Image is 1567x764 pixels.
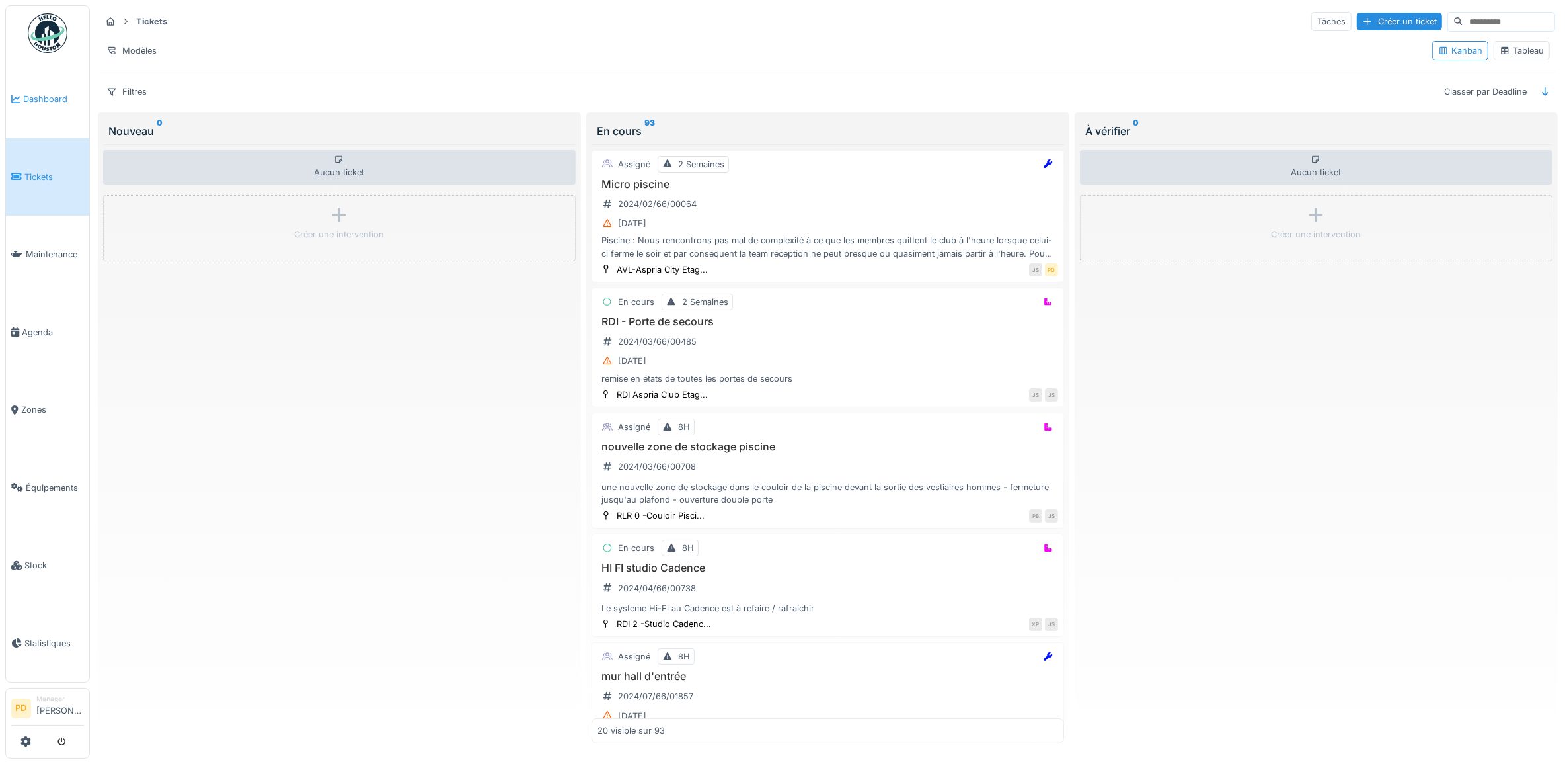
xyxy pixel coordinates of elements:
span: Dashboard [23,93,84,105]
div: Assigné [618,158,650,171]
div: Assigné [618,650,650,663]
sup: 93 [644,123,655,139]
a: Tickets [6,138,89,216]
a: PD Manager[PERSON_NAME] [11,694,84,726]
a: Équipements [6,449,89,527]
div: Aucun ticket [103,150,576,185]
div: 8H [678,421,690,433]
div: Classer par Deadline [1438,82,1533,101]
span: Zones [21,403,84,416]
div: remise en états de toutes les portes de secours [597,372,1058,385]
div: 2024/07/66/01857 [618,690,693,702]
div: Nouveau [108,123,570,139]
div: En cours [597,123,1059,139]
div: 2 Semaines [682,296,728,308]
div: Piscine : Nous rencontrons pas mal de complexité à ce que les membres quittent le club à l'heure ... [597,234,1058,259]
div: XP [1029,618,1042,631]
a: Maintenance [6,216,89,294]
div: 2024/03/66/00485 [618,335,697,348]
span: Stock [24,559,84,572]
a: Stock [6,527,89,605]
span: Statistiques [24,637,84,650]
strong: Tickets [131,15,172,28]
div: JS [1045,388,1058,402]
h3: Micro piscine [597,178,1058,191]
div: Kanban [1438,44,1482,57]
div: JS [1045,509,1058,523]
div: Tableau [1500,44,1544,57]
div: 8H [678,650,690,663]
h3: mur hall d'entrée [597,670,1058,683]
div: RLR 0 -Couloir Pisci... [617,509,705,522]
div: PB [1029,509,1042,523]
a: Dashboard [6,60,89,138]
a: Statistiques [6,605,89,683]
span: Équipements [26,482,84,494]
h3: RDI - Porte de secours [597,316,1058,328]
div: [DATE] [618,355,646,367]
div: AVL-Aspria City Etag... [617,263,708,276]
span: Maintenance [26,248,84,261]
div: RDI 2 -Studio Cadenc... [617,618,711,630]
div: 2024/02/66/00064 [618,198,697,210]
div: JS [1045,618,1058,631]
h3: HI FI studio Cadence [597,562,1058,574]
div: Créer une intervention [1271,228,1361,241]
a: Zones [6,371,89,449]
span: Agenda [22,326,84,339]
sup: 0 [1133,123,1139,139]
li: PD [11,699,31,718]
div: [DATE] [618,217,646,230]
div: Créer un ticket [1357,13,1442,30]
div: Le système Hi-Fi au Cadence est à refaire / rafraichir [597,602,1058,615]
div: JS [1029,263,1042,276]
div: 8H [682,542,694,554]
div: À vérifier [1085,123,1547,139]
div: 2 Semaines [678,158,724,171]
div: Manager [36,694,84,704]
div: RDI Aspria Club Etag... [617,388,708,401]
li: [PERSON_NAME] [36,694,84,722]
div: une nouvelle zone de stockage dans le couloir de la piscine devant la sortie des vestiaires homme... [597,481,1058,506]
div: Filtres [100,82,153,101]
div: JS [1029,388,1042,402]
div: 20 visible sur 93 [597,725,665,738]
div: [DATE] [618,710,646,722]
span: Tickets [24,171,84,183]
sup: 0 [157,123,163,139]
div: Assigné [618,421,650,433]
div: En cours [618,542,654,554]
div: Modèles [100,41,163,60]
div: Créer une intervention [294,228,384,241]
div: 2024/04/66/00738 [618,582,696,595]
img: Badge_color-CXgf-gQk.svg [28,13,67,53]
h3: nouvelle zone de stockage piscine [597,441,1058,453]
a: Agenda [6,294,89,372]
div: 2024/03/66/00708 [618,460,696,473]
div: Aucun ticket [1080,150,1552,185]
div: PD [1045,263,1058,276]
div: Tâches [1311,12,1352,31]
div: En cours [618,296,654,308]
